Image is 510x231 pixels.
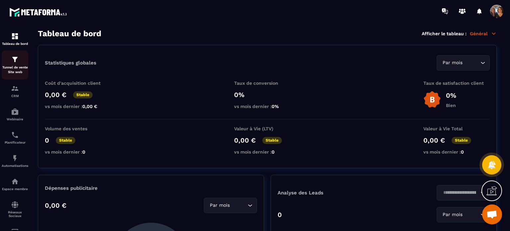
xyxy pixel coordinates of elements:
[437,55,490,70] div: Search for option
[45,149,111,155] p: vs mois dernier :
[45,126,111,131] p: Volume des ventes
[2,164,28,168] p: Automatisations
[45,201,66,209] p: 0,00 €
[2,51,28,79] a: formationformationTunnel de vente Site web
[234,104,300,109] p: vs mois dernier :
[234,126,300,131] p: Valeur à Vie (LTV)
[45,91,66,99] p: 0,00 €
[45,104,111,109] p: vs mois dernier :
[2,173,28,196] a: automationsautomationsEspace membre
[208,202,231,209] span: Par mois
[423,91,441,108] img: b-badge-o.b3b20ee6.svg
[2,149,28,173] a: automationsautomationsAutomatisations
[38,29,101,38] h3: Tableau de bord
[45,60,96,66] p: Statistiques globales
[11,32,19,40] img: formation
[11,154,19,162] img: automations
[441,211,464,218] span: Par mois
[2,103,28,126] a: automationsautomationsWebinaire
[45,136,49,144] p: 0
[82,149,85,155] span: 0
[262,137,282,144] p: Stable
[441,59,464,66] span: Par mois
[2,27,28,51] a: formationformationTableau de bord
[11,201,19,209] img: social-network
[2,79,28,103] a: formationformationCRM
[423,126,490,131] p: Valeur à Vie Total
[234,80,300,86] p: Taux de conversion
[2,94,28,98] p: CRM
[423,149,490,155] p: vs mois dernier :
[9,6,69,18] img: logo
[464,59,479,66] input: Search for option
[56,137,75,144] p: Stable
[2,42,28,46] p: Tableau de bord
[234,136,256,144] p: 0,00 €
[45,80,111,86] p: Coût d'acquisition client
[482,204,502,224] div: Ouvrir le chat
[45,185,257,191] p: Dépenses publicitaire
[2,141,28,144] p: Planificateur
[2,196,28,223] a: social-networksocial-networkRéseaux Sociaux
[2,65,28,74] p: Tunnel de vente Site web
[234,149,300,155] p: vs mois dernier :
[73,91,93,98] p: Stable
[11,84,19,92] img: formation
[11,56,19,63] img: formation
[11,177,19,185] img: automations
[464,211,479,218] input: Search for option
[422,31,467,36] p: Afficher le tableau :
[231,202,246,209] input: Search for option
[437,185,490,200] div: Search for option
[278,211,282,219] p: 0
[461,149,464,155] span: 0
[272,104,279,109] span: 0%
[11,108,19,116] img: automations
[470,31,497,37] p: Général
[446,103,456,108] p: Bien
[423,136,445,144] p: 0,00 €
[272,149,275,155] span: 0
[423,80,490,86] p: Taux de satisfaction client
[204,198,257,213] div: Search for option
[2,117,28,121] p: Webinaire
[82,104,97,109] span: 0,00 €
[2,210,28,218] p: Réseaux Sociaux
[278,190,384,196] p: Analyse des Leads
[234,91,300,99] p: 0%
[446,91,456,99] p: 0%
[452,137,471,144] p: Stable
[441,189,479,196] input: Search for option
[437,207,490,222] div: Search for option
[11,131,19,139] img: scheduler
[2,126,28,149] a: schedulerschedulerPlanificateur
[2,187,28,191] p: Espace membre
